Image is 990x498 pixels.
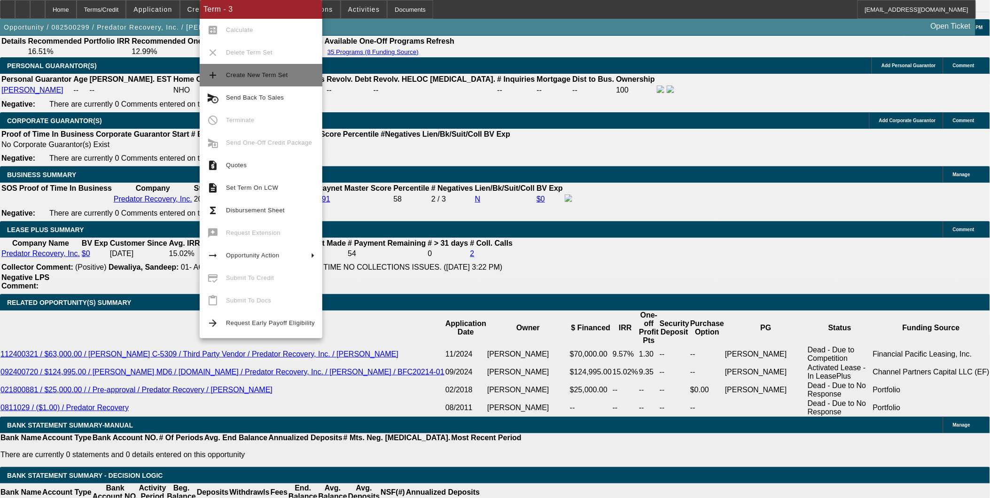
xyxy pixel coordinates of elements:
a: $0 [82,249,90,257]
mat-icon: arrow_forward [207,318,218,329]
th: Recommended Portfolio IRR [27,37,130,46]
td: -- [639,381,659,399]
b: Start [172,130,189,138]
img: linkedin-icon.png [667,86,674,93]
a: N [475,195,481,203]
td: 1.30 [639,345,659,363]
td: -- [690,345,725,363]
th: Account Type [42,433,92,443]
p: There are currently 0 statements and 0 details entered on this opportunity [0,451,522,459]
b: # Employees [191,130,237,138]
a: 2 [470,249,475,257]
span: Opportunity / 082500299 / Predator Recovery, Inc. / [PERSON_NAME] [4,23,248,31]
td: 9.57% [612,345,639,363]
b: Negative: [1,154,35,162]
span: RELATED OPPORTUNITY(S) SUMMARY [7,299,131,306]
div: 2 / 3 [431,195,473,203]
th: Available One-Off Programs [324,37,425,46]
b: Mortgage [537,75,571,83]
b: Customer Since [110,239,167,247]
span: Comment [953,227,974,232]
a: 691 [318,195,330,203]
b: Revolv. Debt [327,75,372,83]
td: 09/2024 [445,363,487,381]
span: (Positive) [75,263,107,271]
td: 02/2018 [445,381,487,399]
th: # Mts. Neg. [MEDICAL_DATA]. [343,433,451,443]
span: BANK STATEMENT SUMMARY-MANUAL [7,421,133,429]
img: facebook-icon.png [565,195,572,202]
a: $0 [537,195,545,203]
th: Refresh [426,37,455,46]
a: [PERSON_NAME] [1,86,63,94]
span: There are currently 0 Comments entered on this opportunity [49,100,249,108]
td: 11/2024 [445,345,487,363]
th: One-off Profit Pts [639,311,659,345]
td: [PERSON_NAME] [487,399,569,417]
mat-icon: request_quote [207,160,218,171]
td: Financial Pacific Leasing, Inc. [873,345,990,363]
td: $25,000.00 [569,381,612,399]
span: Bank Statement Summary - Decision Logic [7,472,163,479]
td: -- [569,399,612,417]
td: Portfolio [873,381,990,399]
b: # > 31 days [428,239,468,247]
a: Open Ticket [927,18,974,34]
th: Recommended One Off IRR [131,37,231,46]
th: # Of Periods [159,433,204,443]
th: Security Deposit [659,311,690,345]
td: $70,000.00 [569,345,612,363]
td: [PERSON_NAME] [725,381,807,399]
th: Funding Source [873,311,990,345]
span: Manage [953,422,970,428]
td: -- [89,85,172,95]
th: Bank Account NO. [92,433,159,443]
td: -- [659,399,690,417]
div: 58 [394,195,429,203]
span: Disbursement Sheet [226,207,285,214]
td: 15.02% [169,249,201,258]
td: -- [659,381,690,399]
td: -- [690,363,725,381]
span: Comment [953,63,974,68]
td: -- [572,85,615,95]
span: 01- ACTIVE DEAL PAYMENTS MADE ON TIME NO COLLECTIONS ISSUES. ([DATE] 3:22 PM) [181,263,503,271]
b: Corporate Guarantor [96,130,170,138]
b: Home Owner Since [173,75,242,83]
b: # Coll. Calls [470,239,513,247]
button: Credit Package [180,0,248,18]
td: Dead - Due to No Response [807,399,873,417]
b: # Inquiries [497,75,535,83]
b: # Negatives [431,184,473,192]
b: Revolv. HELOC [MEDICAL_DATA]. [374,75,496,83]
td: NHO [173,85,242,95]
span: There are currently 0 Comments entered on this opportunity [49,209,249,217]
td: No Corporate Guarantor(s) Exist [1,140,514,149]
span: Create New Term Set [226,71,288,78]
td: [PERSON_NAME] [725,345,807,363]
th: Most Recent Period [451,433,522,443]
b: # Payment Remaining [348,239,426,247]
b: Negative: [1,209,35,217]
th: IRR [612,311,639,345]
button: Activities [341,0,387,18]
b: Lien/Bk/Suit/Coll [422,130,482,138]
span: LEASE PLUS SUMMARY [7,226,84,233]
b: BV Exp [484,130,510,138]
button: 35 Programs (8 Funding Source) [325,48,421,56]
th: Purchase Option [690,311,725,345]
td: 2006 [194,194,211,204]
b: Company [136,184,170,192]
span: Manage [953,172,970,177]
b: Negative: [1,100,35,108]
td: -- [497,85,535,95]
td: Portfolio [873,399,990,417]
th: PG [725,311,807,345]
a: 021800881 / $25,000.00 / / Pre-approval / Predator Recovery / [PERSON_NAME] [0,386,273,394]
a: Predator Recovery, Inc. [1,249,80,257]
th: SOS [1,184,18,193]
span: PERSONAL GUARANTOR(S) [7,62,97,70]
a: 112400321 / $63,000.00 / [PERSON_NAME] C-5309 / Third Party Vendor / Predator Recovery, Inc. / [P... [0,350,398,358]
td: -- [690,399,725,417]
td: -- [659,345,690,363]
